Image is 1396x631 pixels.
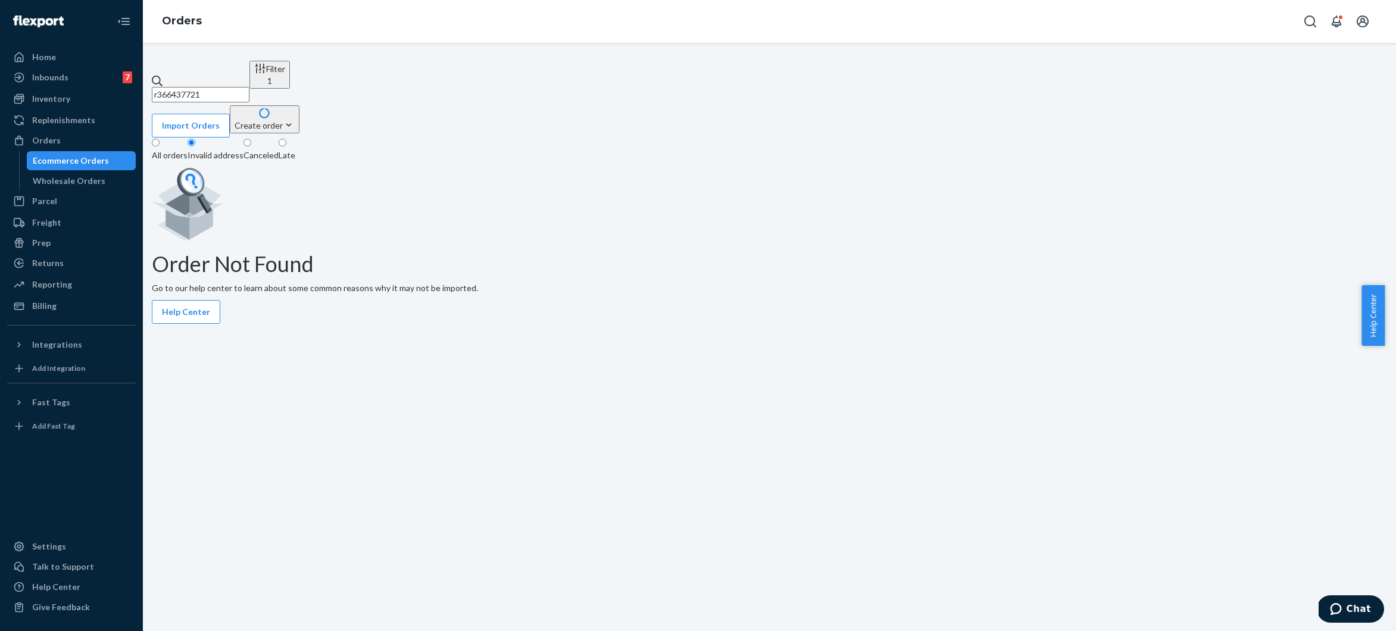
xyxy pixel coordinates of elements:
[279,139,286,146] input: Late
[7,111,136,130] a: Replenishments
[188,149,243,161] div: Invalid address
[152,300,220,324] button: Help Center
[1298,10,1322,33] button: Open Search Box
[32,71,68,83] div: Inbounds
[32,217,61,229] div: Freight
[27,171,136,190] a: Wholesale Orders
[7,359,136,378] a: Add Integration
[7,131,136,150] a: Orders
[7,89,136,108] a: Inventory
[7,557,136,576] button: Talk to Support
[235,119,295,132] div: Create order
[13,15,64,27] img: Flexport logo
[32,279,72,290] div: Reporting
[33,175,105,187] div: Wholesale Orders
[152,114,230,138] button: Import Orders
[152,252,1387,276] h1: Order Not Found
[152,139,160,146] input: All orders
[1325,10,1348,33] button: Open notifications
[7,68,136,87] a: Inbounds7
[7,417,136,436] a: Add Fast Tag
[1351,10,1375,33] button: Open account menu
[254,75,285,87] div: 1
[32,339,82,351] div: Integrations
[27,151,136,170] a: Ecommerce Orders
[32,195,57,207] div: Parcel
[243,139,251,146] input: Canceled
[32,135,61,146] div: Orders
[32,114,95,126] div: Replenishments
[243,149,279,161] div: Canceled
[112,10,136,33] button: Close Navigation
[32,363,85,373] div: Add Integration
[7,213,136,232] a: Freight
[152,282,1387,294] p: Go to our help center to learn about some common reasons why it may not be imported.
[123,71,132,83] div: 7
[32,421,75,431] div: Add Fast Tag
[33,155,109,167] div: Ecommerce Orders
[152,164,224,240] img: Empty list
[32,257,64,269] div: Returns
[7,275,136,294] a: Reporting
[279,149,295,161] div: Late
[7,537,136,556] a: Settings
[7,296,136,315] a: Billing
[32,561,94,573] div: Talk to Support
[7,393,136,412] button: Fast Tags
[152,149,188,161] div: All orders
[32,237,51,249] div: Prep
[254,63,285,87] div: Filter
[1319,595,1384,625] iframe: Opens a widget where you can chat to one of our agents
[32,51,56,63] div: Home
[1361,285,1385,346] button: Help Center
[7,577,136,596] a: Help Center
[32,541,66,552] div: Settings
[32,601,90,613] div: Give Feedback
[32,300,57,312] div: Billing
[249,61,290,89] button: Filter
[152,4,211,39] ol: breadcrumbs
[7,233,136,252] a: Prep
[230,105,299,133] button: Create order
[188,139,195,146] input: Invalid address
[7,598,136,617] button: Give Feedback
[7,335,136,354] button: Integrations
[32,581,80,593] div: Help Center
[7,254,136,273] a: Returns
[7,48,136,67] a: Home
[32,93,70,105] div: Inventory
[32,396,70,408] div: Fast Tags
[152,87,249,102] input: Search orders
[7,192,136,211] a: Parcel
[162,14,202,27] a: Orders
